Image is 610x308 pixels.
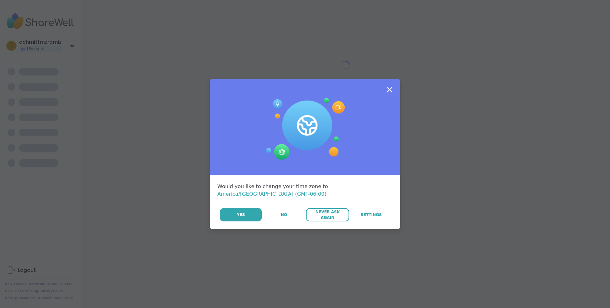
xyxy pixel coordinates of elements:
[265,98,345,160] img: Session Experience
[217,191,327,197] span: America/[GEOGRAPHIC_DATA] (GMT-06:00)
[350,208,393,221] a: Settings
[361,212,382,218] span: Settings
[309,209,346,220] span: Never Ask Again
[262,208,305,221] button: No
[220,208,262,221] button: Yes
[306,208,349,221] button: Never Ask Again
[281,212,287,218] span: No
[217,183,393,198] div: Would you like to change your time zone to
[237,212,245,218] span: Yes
